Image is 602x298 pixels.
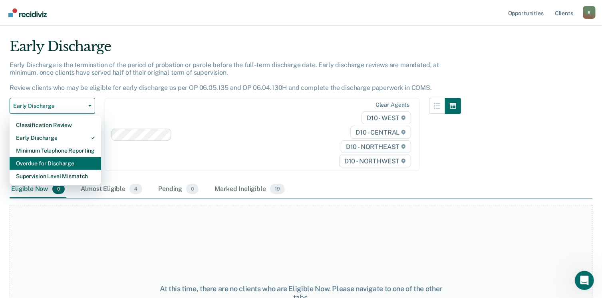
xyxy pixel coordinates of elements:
span: Early Discharge [13,103,85,109]
div: Supervision Level Mismatch [16,170,95,183]
iframe: Intercom live chat [575,271,594,290]
span: 0 [186,184,199,194]
div: Almost Eligible4 [79,181,144,198]
div: Classification Review [16,119,95,131]
span: D10 - NORTHEAST [341,140,411,153]
div: Pending0 [157,181,200,198]
div: Overdue for Discharge [16,157,95,170]
p: Early Discharge is the termination of the period of probation or parole before the full-term disc... [10,61,439,92]
span: 4 [129,184,142,194]
div: Clear agents [376,101,409,108]
span: 0 [52,184,65,194]
button: Early Discharge [10,98,95,114]
div: Marked Ineligible19 [213,181,286,198]
img: Recidiviz [8,8,47,17]
span: D10 - CENTRAL [350,126,411,139]
div: Eligible Now0 [10,181,66,198]
div: Early Discharge [10,38,461,61]
span: D10 - WEST [362,111,411,124]
span: 19 [270,184,285,194]
div: B [583,6,596,19]
div: Minimum Telephone Reporting [16,144,95,157]
div: Early Discharge [16,131,95,144]
button: Profile dropdown button [583,6,596,19]
span: D10 - NORTHWEST [339,155,411,167]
